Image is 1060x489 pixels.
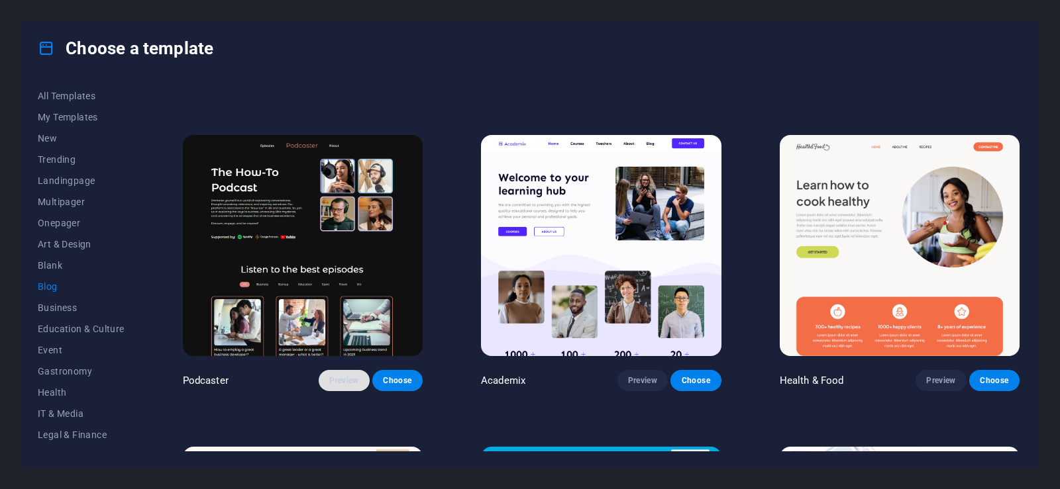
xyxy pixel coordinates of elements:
button: Onepager [38,212,125,234]
span: Legal & Finance [38,429,125,440]
button: Legal & Finance [38,424,125,445]
img: Podcaster [183,135,423,356]
button: Preview [319,370,369,391]
span: Onepager [38,218,125,228]
span: Preview [628,375,657,386]
button: Trending [38,149,125,170]
span: Preview [329,375,358,386]
button: Education & Culture [38,318,125,339]
button: Preview [916,370,966,391]
span: Multipager [38,197,125,207]
span: Gastronomy [38,366,125,377]
button: Landingpage [38,170,125,191]
button: Health [38,382,125,403]
span: Trending [38,154,125,165]
button: Event [38,339,125,361]
p: Academix [481,374,525,387]
span: Event [38,345,125,355]
button: My Templates [38,107,125,128]
span: Choose [980,375,1009,386]
button: Blank [38,255,125,276]
span: All Templates [38,91,125,101]
button: Choose [670,370,721,391]
button: Gastronomy [38,361,125,382]
h4: Choose a template [38,38,213,59]
p: Podcaster [183,374,229,387]
span: Art & Design [38,239,125,249]
span: Choose [681,375,710,386]
span: IT & Media [38,408,125,419]
span: Health [38,387,125,398]
button: Business [38,297,125,318]
button: Choose [372,370,423,391]
button: IT & Media [38,403,125,424]
span: Preview [926,375,955,386]
span: New [38,133,125,144]
span: Blank [38,260,125,271]
button: Multipager [38,191,125,212]
span: Non-Profit [38,451,125,461]
img: Academix [481,135,721,356]
img: Health & Food [780,135,1020,356]
span: My Templates [38,112,125,122]
button: Non-Profit [38,445,125,467]
span: Education & Culture [38,324,125,334]
button: All Templates [38,85,125,107]
button: Choose [969,370,1020,391]
p: Health & Food [780,374,844,387]
button: Art & Design [38,234,125,255]
span: Landingpage [38,175,125,186]
span: Business [38,302,125,313]
button: New [38,128,125,149]
span: Blog [38,281,125,292]
span: Choose [383,375,412,386]
button: Blog [38,276,125,297]
button: Preview [617,370,668,391]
